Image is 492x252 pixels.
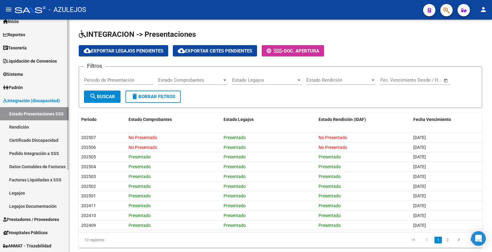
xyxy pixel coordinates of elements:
[84,47,91,54] mat-icon: cloud_download
[413,203,426,208] span: [DATE]
[411,77,441,83] input: Fecha fin
[413,164,426,169] span: [DATE]
[224,164,246,169] span: Presentado
[129,174,151,179] span: Presentado
[49,3,86,17] span: - AZULEJOS
[129,117,172,122] span: Estado Comprobantes
[129,154,151,159] span: Presentado
[79,232,158,248] div: 12 registros
[131,94,175,99] span: Borrar Filtros
[81,135,96,140] span: 202507
[178,47,185,54] mat-icon: cloud_download
[81,203,96,208] span: 202411
[126,113,221,126] datatable-header-cell: Estado Comprobantes
[79,113,126,126] datatable-header-cell: Periodo
[407,237,419,243] a: go to first page
[380,77,405,83] input: Fecha inicio
[224,145,246,150] span: Presentado
[413,184,426,189] span: [DATE]
[173,45,257,56] button: Exportar Cbtes Pendientes
[319,203,341,208] span: Presentado
[129,164,151,169] span: Presentado
[79,30,196,39] span: INTEGRACION -> Presentaciones
[421,237,433,243] a: go to previous page
[413,193,426,198] span: [DATE]
[3,216,59,223] span: Prestadores / Proveedores
[413,174,426,179] span: [DATE]
[224,213,246,218] span: Presentado
[84,48,163,54] span: Exportar Legajos Pendientes
[89,93,97,100] mat-icon: search
[413,223,426,228] span: [DATE]
[131,93,138,100] mat-icon: delete
[466,237,478,243] a: go to last page
[413,213,426,218] span: [DATE]
[284,48,319,54] span: Doc. Apertura
[471,231,486,246] div: Open Intercom Messenger
[413,135,426,140] span: [DATE]
[129,203,151,208] span: Presentado
[3,58,57,64] span: Liquidación de Convenios
[224,203,246,208] span: Presentado
[221,113,316,126] datatable-header-cell: Estado Legajos
[319,164,341,169] span: Presentado
[413,154,426,159] span: [DATE]
[84,91,121,103] button: Buscar
[413,117,451,122] span: Fecha Vencimiento
[129,135,157,140] span: No Presentado
[411,113,482,126] datatable-header-cell: Fecha Vencimiento
[413,145,426,150] span: [DATE]
[3,18,19,25] span: Inicio
[319,117,366,122] span: Estado Rendición (IDAF)
[84,62,105,70] h3: Filtros
[262,45,324,56] button: -Doc. Apertura
[81,145,96,150] span: 202506
[319,145,347,150] span: No Presentado
[3,84,23,91] span: Padrón
[319,154,341,159] span: Presentado
[129,145,157,150] span: No Presentado
[224,174,246,179] span: Presentado
[81,213,96,218] span: 202410
[129,223,151,228] span: Presentado
[224,193,246,198] span: Presentado
[3,31,25,38] span: Reportes
[89,94,115,99] span: Buscar
[267,48,284,54] span: -
[81,174,96,179] span: 202503
[442,77,450,84] button: Open calendar
[129,184,151,189] span: Presentado
[224,154,246,159] span: Presentado
[158,77,222,83] span: Estado Comprobantes
[3,71,23,78] span: Sistema
[316,113,411,126] datatable-header-cell: Estado Rendición (IDAF)
[319,174,341,179] span: Presentado
[81,154,96,159] span: 202505
[81,193,96,198] span: 202501
[306,77,370,83] span: Estado Rendición
[224,135,246,140] span: Presentado
[3,229,48,236] span: Hospitales Públicos
[129,193,151,198] span: Presentado
[434,237,442,243] a: 1
[129,213,151,218] span: Presentado
[81,117,97,122] span: Periodo
[480,6,487,13] mat-icon: person
[3,97,60,104] span: Integración (discapacidad)
[81,184,96,189] span: 202502
[224,117,254,122] span: Estado Legajos
[125,91,181,103] button: Borrar Filtros
[3,242,51,249] span: ANMAT - Trazabilidad
[444,237,451,243] a: 2
[81,223,96,228] span: 202409
[319,184,341,189] span: Presentado
[443,235,452,245] li: page 2
[3,45,27,51] span: Tesorería
[224,184,246,189] span: Presentado
[5,6,12,13] mat-icon: menu
[319,135,347,140] span: No Presentado
[79,45,168,56] button: Exportar Legajos Pendientes
[319,193,341,198] span: Presentado
[224,223,246,228] span: Presentado
[319,213,341,218] span: Presentado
